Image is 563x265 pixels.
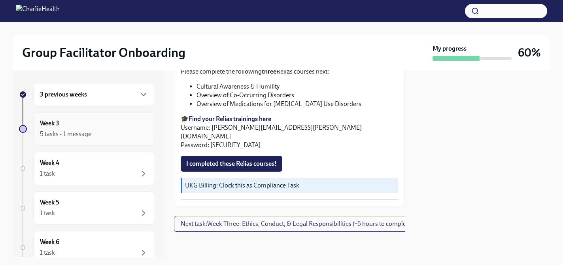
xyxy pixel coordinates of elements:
[33,83,155,106] div: 3 previous weeks
[181,115,398,150] p: 🎓 Username: [PERSON_NAME][EMAIL_ADDRESS][PERSON_NAME][DOMAIN_NAME] Password: [SECURITY_DATA]
[185,181,395,190] p: UKG Billing: Clock this as Compliance Task
[196,82,398,91] li: Cultural Awareness & Humility
[19,152,155,185] a: Week 41 task
[40,198,59,207] h6: Week 5
[19,231,155,264] a: Week 61 task
[433,44,467,53] strong: My progress
[196,100,398,108] li: Overview of Medications for [MEDICAL_DATA] Use Disorders
[19,191,155,225] a: Week 51 task
[40,169,55,178] div: 1 task
[181,67,398,76] p: Please complete the following Relias courses next:
[189,115,271,123] a: Find your Relias trainings here
[186,160,277,168] span: I completed these Relias courses!
[181,156,282,172] button: I completed these Relias courses!
[16,5,60,17] img: CharlieHealth
[22,45,185,61] h2: Group Facilitator Onboarding
[174,216,420,232] button: Next task:Week Three: Ethics, Conduct, & Legal Responsibilities (~5 hours to complete)
[40,159,59,167] h6: Week 4
[518,45,541,60] h3: 60%
[196,91,398,100] li: Overview of Co-Occurring Disorders
[40,119,59,128] h6: Week 3
[19,112,155,146] a: Week 35 tasks • 1 message
[262,68,276,75] strong: three
[40,238,59,246] h6: Week 6
[40,90,87,99] h6: 3 previous weeks
[181,220,413,228] span: Next task : Week Three: Ethics, Conduct, & Legal Responsibilities (~5 hours to complete)
[40,248,55,257] div: 1 task
[40,209,55,218] div: 1 task
[40,130,91,138] div: 5 tasks • 1 message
